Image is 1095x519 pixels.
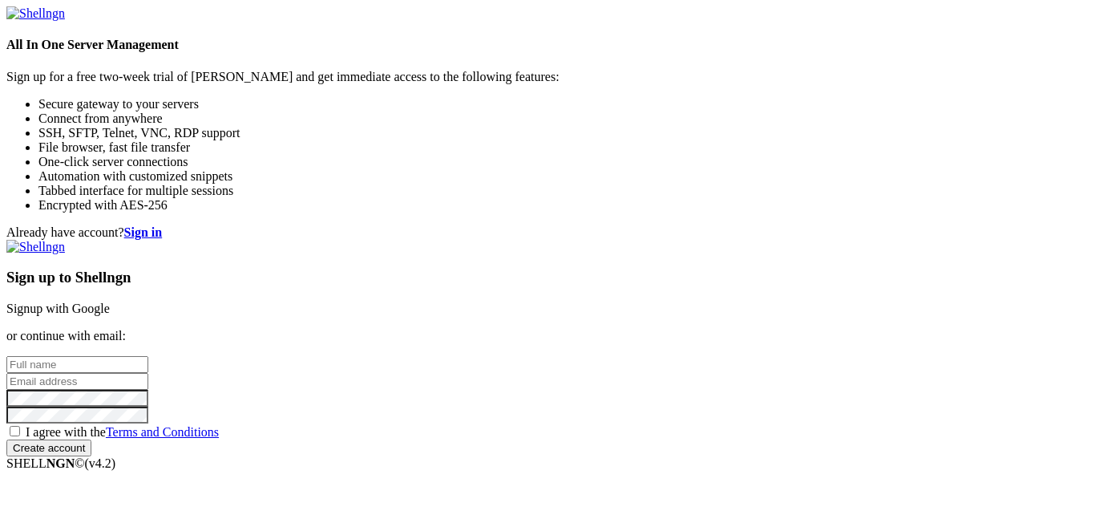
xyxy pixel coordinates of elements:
li: File browser, fast file transfer [38,140,1089,155]
input: Email address [6,373,148,390]
li: Encrypted with AES-256 [38,198,1089,213]
input: Full name [6,356,148,373]
a: Sign in [124,225,163,239]
li: Automation with customized snippets [38,169,1089,184]
li: One-click server connections [38,155,1089,169]
b: NGN [46,456,75,470]
input: Create account [6,440,91,456]
a: Signup with Google [6,302,110,315]
p: Sign up for a free two-week trial of [PERSON_NAME] and get immediate access to the following feat... [6,70,1089,84]
h4: All In One Server Management [6,38,1089,52]
p: or continue with email: [6,329,1089,343]
img: Shellngn [6,6,65,21]
a: Terms and Conditions [106,425,219,439]
li: Secure gateway to your servers [38,97,1089,112]
li: Connect from anywhere [38,112,1089,126]
li: SSH, SFTP, Telnet, VNC, RDP support [38,126,1089,140]
img: Shellngn [6,240,65,254]
div: Already have account? [6,225,1089,240]
span: 4.2.0 [85,456,116,470]
span: SHELL © [6,456,115,470]
input: I agree with theTerms and Conditions [10,426,20,436]
li: Tabbed interface for multiple sessions [38,184,1089,198]
span: I agree with the [26,425,219,439]
h3: Sign up to Shellngn [6,269,1089,286]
